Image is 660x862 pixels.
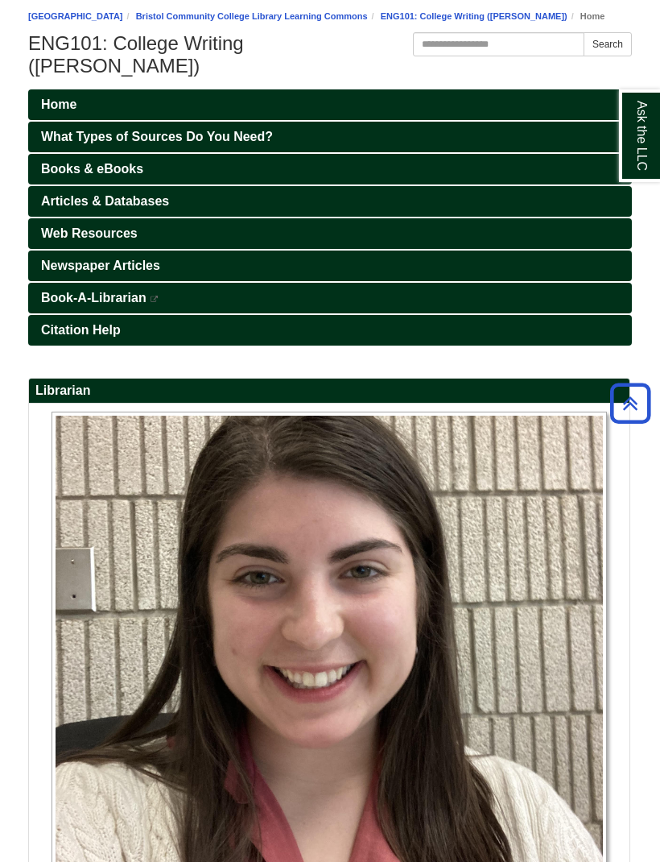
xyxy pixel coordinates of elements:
[584,32,632,56] button: Search
[28,251,632,281] a: Newspaper Articles
[41,323,121,337] span: Citation Help
[136,11,368,21] a: Bristol Community College Library Learning Commons
[28,154,632,184] a: Books & eBooks
[41,194,169,208] span: Articles & Databases
[567,9,605,24] li: Home
[29,379,629,404] h2: Librarian
[41,130,273,143] span: What Types of Sources Do You Need?
[381,11,567,21] a: ENG101: College Writing ([PERSON_NAME])
[28,315,632,346] a: Citation Help
[604,392,656,414] a: Back to Top
[28,186,632,217] a: Articles & Databases
[28,283,632,313] a: Book-A-Librarian
[41,291,146,305] span: Book-A-Librarian
[41,259,160,272] span: Newspaper Articles
[28,11,123,21] a: [GEOGRAPHIC_DATA]
[28,218,632,249] a: Web Resources
[41,162,143,176] span: Books & eBooks
[41,97,76,111] span: Home
[28,122,632,152] a: What Types of Sources Do You Need?
[28,89,632,120] a: Home
[150,296,159,303] i: This link opens in a new window
[41,226,138,240] span: Web Resources
[28,32,632,77] h1: ENG101: College Writing ([PERSON_NAME])
[28,9,632,24] nav: breadcrumb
